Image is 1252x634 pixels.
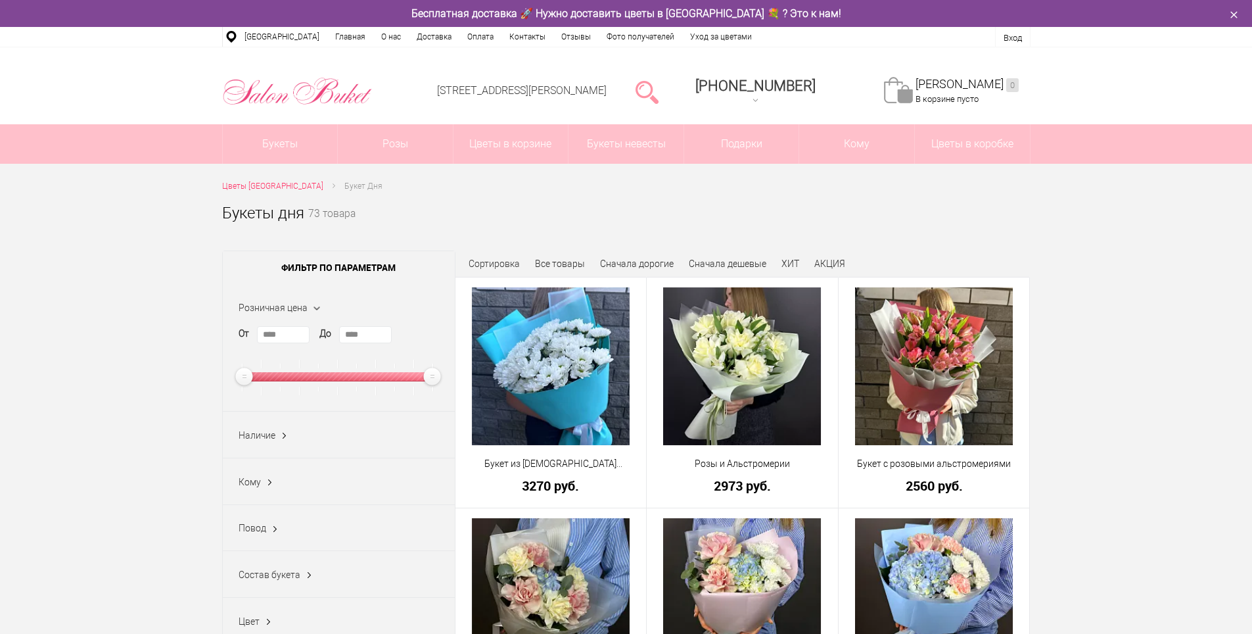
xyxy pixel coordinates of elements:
[344,182,383,191] span: Букет Дня
[319,327,331,341] label: До
[469,258,520,269] span: Сортировка
[308,209,356,241] small: 73 товара
[600,258,674,269] a: Сначала дорогие
[599,27,682,47] a: Фото получателей
[239,616,260,627] span: Цвет
[464,457,638,471] a: Букет из [DEMOGRAPHIC_DATA] кустовых
[453,124,568,164] a: Цветы в корзине
[916,77,1019,92] a: [PERSON_NAME]
[239,327,249,341] label: От
[239,430,275,441] span: Наличие
[472,287,630,445] img: Букет из хризантем кустовых
[239,570,300,580] span: Состав букета
[237,27,327,47] a: [GEOGRAPHIC_DATA]
[1006,78,1019,92] ins: 0
[437,84,607,97] a: [STREET_ADDRESS][PERSON_NAME]
[223,251,455,284] span: Фильтр по параметрам
[223,124,338,164] a: Букеты
[464,479,638,493] a: 3270 руб.
[222,180,323,193] a: Цветы [GEOGRAPHIC_DATA]
[409,27,459,47] a: Доставка
[682,27,760,47] a: Уход за цветами
[1004,33,1022,43] a: Вход
[239,477,261,487] span: Кому
[799,124,914,164] span: Кому
[847,479,1021,493] a: 2560 руб.
[847,457,1021,471] a: Букет с розовыми альстромериями
[663,287,821,445] img: Розы и Альстромерии
[855,287,1013,445] img: Букет с розовыми альстромериями
[327,27,373,47] a: Главная
[814,258,845,269] a: АКЦИЯ
[239,303,308,313] span: Розничная цена
[373,27,409,47] a: О нас
[222,201,304,225] h1: Букеты дня
[655,479,829,493] a: 2973 руб.
[684,124,799,164] a: Подарки
[689,258,766,269] a: Сначала дешевые
[501,27,553,47] a: Контакты
[687,73,823,110] a: [PHONE_NUMBER]
[568,124,684,164] a: Букеты невесты
[655,457,829,471] a: Розы и Альстромерии
[535,258,585,269] a: Все товары
[239,523,266,533] span: Повод
[212,7,1040,20] div: Бесплатная доставка 🚀 Нужно доставить цветы в [GEOGRAPHIC_DATA] 💐 ? Это к нам!
[459,27,501,47] a: Оплата
[915,124,1030,164] a: Цветы в коробке
[781,258,799,269] a: ХИТ
[916,94,979,104] span: В корзине пусто
[553,27,599,47] a: Отзывы
[695,78,816,94] span: [PHONE_NUMBER]
[338,124,453,164] a: Розы
[222,182,323,191] span: Цветы [GEOGRAPHIC_DATA]
[222,74,373,109] img: Цветы Нижний Новгород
